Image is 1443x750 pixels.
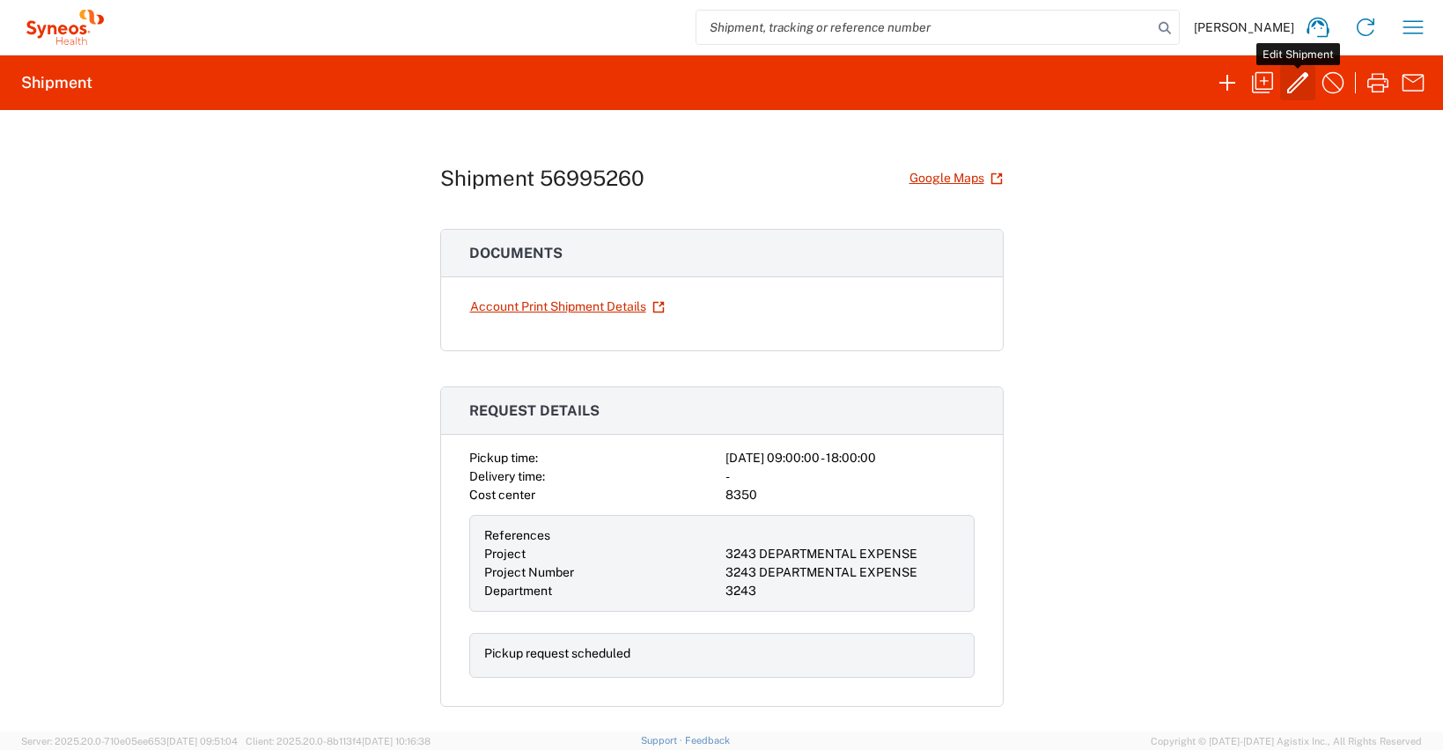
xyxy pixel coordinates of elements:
span: Delivery time: [469,469,545,483]
span: Request details [469,402,600,419]
div: [DATE] 09:00:00 - 18:00:00 [725,449,975,467]
h2: Shipment [21,72,92,93]
div: Project Number [484,563,718,582]
div: 3243 DEPARTMENTAL EXPENSE [725,563,960,582]
span: [PERSON_NAME] [1194,19,1294,35]
span: References [484,528,550,542]
a: Feedback [685,735,730,746]
div: 8350 [725,486,975,504]
input: Shipment, tracking or reference number [696,11,1152,44]
span: Server: 2025.20.0-710e05ee653 [21,736,238,746]
span: Cost center [469,488,535,502]
div: - [725,467,975,486]
span: Documents [469,245,563,261]
span: [DATE] 09:51:04 [166,736,238,746]
div: Project [484,545,718,563]
span: Copyright © [DATE]-[DATE] Agistix Inc., All Rights Reserved [1151,733,1422,749]
a: Support [641,735,685,746]
div: 3243 DEPARTMENTAL EXPENSE [725,545,960,563]
h1: Shipment 56995260 [440,165,644,191]
span: Pickup time: [469,451,538,465]
div: 3243 [725,582,960,600]
div: Department [484,582,718,600]
a: Google Maps [909,163,1004,194]
span: [DATE] 10:16:38 [362,736,431,746]
span: Client: 2025.20.0-8b113f4 [246,736,431,746]
a: Account Print Shipment Details [469,291,666,322]
span: Pickup request scheduled [484,646,630,660]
